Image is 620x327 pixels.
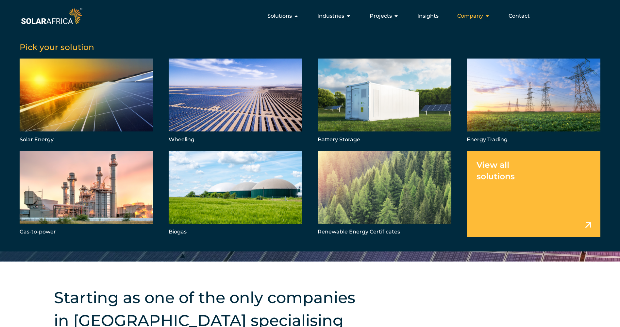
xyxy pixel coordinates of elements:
[84,9,535,23] div: Menu Toggle
[20,59,153,144] a: Solar Energy
[457,12,483,20] span: Company
[267,12,292,20] span: Solutions
[84,9,535,23] nav: Menu
[509,12,530,20] a: Contact
[317,12,344,20] span: Industries
[20,42,600,52] h5: Pick your solution
[467,151,600,237] a: View all solutions
[370,12,392,20] span: Projects
[417,12,439,20] a: Insights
